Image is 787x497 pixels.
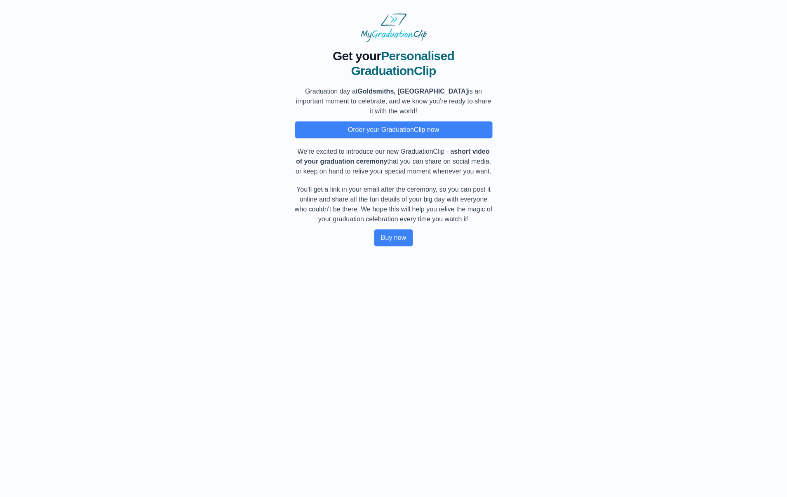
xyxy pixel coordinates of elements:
[357,88,468,95] b: Goldsmiths, [GEOGRAPHIC_DATA]
[374,229,413,246] button: Buy now
[361,13,427,42] img: MyGraduationClip
[295,121,493,138] button: Order your GraduationClip now
[296,148,490,165] b: short video of your graduation ceremony
[295,147,493,176] p: We're excited to introduce our new GraduationClip - a that you can share on social media, or keep...
[351,49,454,77] span: Personalised GraduationClip
[295,87,493,116] p: Graduation day at is an important moment to celebrate, and we know you're ready to share it with ...
[295,185,493,224] p: You'll get a link in your email after the ceremony, so you can post it online and share all the f...
[333,49,381,63] span: Get your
